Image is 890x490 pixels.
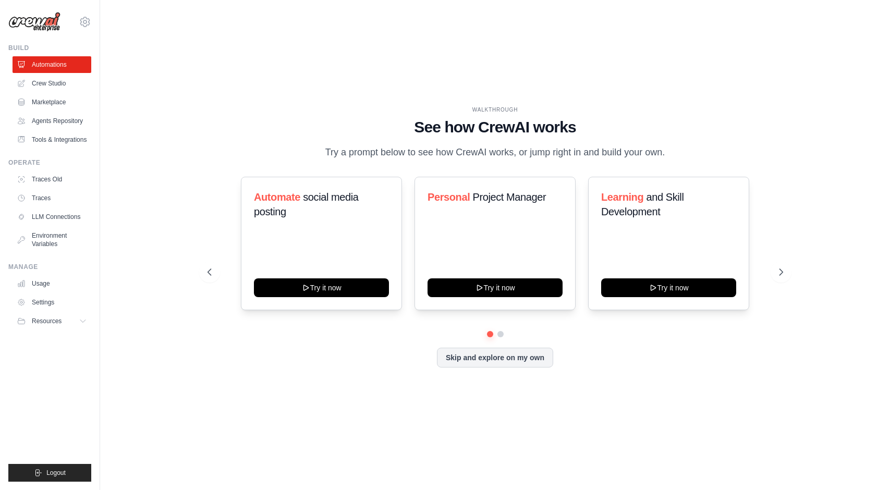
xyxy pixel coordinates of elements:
a: Traces Old [13,171,91,188]
button: Skip and explore on my own [437,348,553,367]
div: Operate [8,158,91,167]
button: Try it now [601,278,736,297]
span: Automate [254,191,300,203]
a: Crew Studio [13,75,91,92]
p: Try a prompt below to see how CrewAI works, or jump right in and build your own. [320,145,670,160]
h1: See how CrewAI works [208,118,783,137]
button: Try it now [254,278,389,297]
span: Learning [601,191,643,203]
a: Automations [13,56,91,73]
button: Try it now [428,278,563,297]
button: Resources [13,313,91,329]
a: Settings [13,294,91,311]
span: Personal [428,191,470,203]
div: Manage [8,263,91,271]
a: Environment Variables [13,227,91,252]
a: Traces [13,190,91,206]
a: Usage [13,275,91,292]
span: Project Manager [472,191,546,203]
div: WALKTHROUGH [208,106,783,114]
a: Agents Repository [13,113,91,129]
a: LLM Connections [13,209,91,225]
span: Resources [32,317,62,325]
span: Logout [46,469,66,477]
a: Marketplace [13,94,91,111]
div: Build [8,44,91,52]
button: Logout [8,464,91,482]
a: Tools & Integrations [13,131,91,148]
img: Logo [8,12,60,32]
span: social media posting [254,191,359,217]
